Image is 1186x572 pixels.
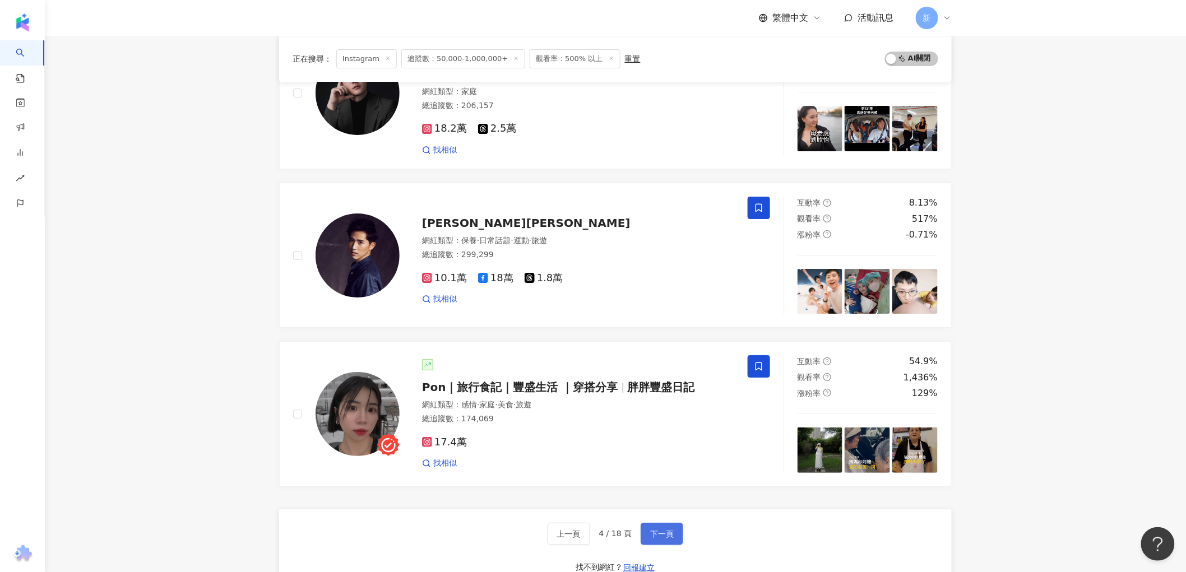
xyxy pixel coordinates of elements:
span: [PERSON_NAME][PERSON_NAME] [422,216,631,230]
span: Instagram [336,49,397,68]
span: 保養 [461,236,477,245]
span: 觀看率 [798,214,821,223]
div: 54.9% [909,355,938,368]
img: post-image [798,427,843,473]
div: 總追蹤數 ： 206,157 [422,100,734,111]
span: · [495,400,497,409]
span: 旅遊 [516,400,531,409]
span: · [477,400,479,409]
span: · [477,236,479,245]
span: 家庭 [461,87,477,96]
img: post-image [798,269,843,314]
a: 找相似 [422,294,457,305]
span: question-circle [823,215,831,222]
img: KOL Avatar [316,213,400,297]
a: KOL AvatarPon｜旅行食記｜豐盛生活 ｜穿搭分享胖胖豐盛日記網紅類型：感情·家庭·美食·旅遊總追蹤數：174,06917.4萬找相似互動率question-circle54.9%觀看率... [279,341,952,486]
span: 1.8萬 [525,272,563,284]
span: 感情 [461,400,477,409]
a: 找相似 [422,458,457,469]
div: 網紅類型 ： [422,235,734,247]
span: · [513,400,516,409]
span: · [511,236,513,245]
span: 新 [923,12,931,24]
button: 上一頁 [548,523,590,545]
span: 美食 [498,400,513,409]
span: 運動 [513,236,529,245]
img: post-image [892,427,938,473]
img: post-image [798,106,843,151]
span: 觀看率：500% 以上 [530,49,620,68]
div: 網紅類型 ： [422,399,734,411]
button: 下一頁 [641,523,683,545]
span: 17.4萬 [422,436,467,448]
span: 活動訊息 [858,12,893,23]
span: 日常話題 [479,236,511,245]
div: 1,436% [904,371,938,384]
span: 正在搜尋 ： [293,54,332,63]
span: · [529,236,531,245]
div: 重置 [625,54,641,63]
span: 找相似 [433,145,457,156]
span: 追蹤數：50,000-1,000,000+ [401,49,525,68]
img: post-image [845,106,890,151]
span: 18.2萬 [422,123,467,134]
a: 找相似 [422,145,457,156]
span: 4 / 18 頁 [599,529,632,538]
span: question-circle [823,357,831,365]
span: 找相似 [433,294,457,305]
span: 互動率 [798,198,821,207]
span: question-circle [823,199,831,207]
img: post-image [892,106,938,151]
span: 漲粉率 [798,230,821,239]
a: search [16,40,38,84]
span: question-circle [823,230,831,238]
span: 回報建立 [623,563,655,572]
img: KOL Avatar [316,51,400,135]
span: 家庭 [479,400,495,409]
span: 18萬 [478,272,513,284]
span: 上一頁 [557,529,581,538]
img: chrome extension [12,545,34,563]
div: 總追蹤數 ： 174,069 [422,413,734,425]
span: 旅遊 [531,236,547,245]
div: 網紅類型 ： [422,86,734,97]
span: 2.5萬 [478,123,517,134]
div: 129% [912,387,938,399]
span: rise [16,167,25,192]
img: logo icon [13,13,31,31]
span: question-circle [823,389,831,397]
img: KOL Avatar [316,372,400,456]
a: KOL Avatar濱樺 [PERSON_NAME]해snoopy8155[PERSON_NAME]網紅類型：家庭總追蹤數：206,15718.2萬2.5萬找相似互動率question-circ... [279,16,952,169]
img: post-image [845,269,890,314]
div: 517% [912,213,938,225]
div: 8.13% [909,197,938,209]
img: post-image [892,269,938,314]
span: Pon｜旅行食記｜豐盛生活 ｜穿搭分享 [422,380,618,394]
span: 互動率 [798,357,821,366]
img: post-image [845,427,890,473]
span: 漲粉率 [798,389,821,398]
div: 總追蹤數 ： 299,299 [422,249,734,261]
span: 10.1萬 [422,272,467,284]
span: 下一頁 [650,529,674,538]
span: 觀看率 [798,373,821,382]
iframe: Help Scout Beacon - Open [1141,527,1175,561]
span: 胖胖豐盛日記 [628,380,695,394]
span: 繁體中文 [772,12,808,24]
span: question-circle [823,373,831,381]
div: -0.71% [906,229,938,241]
a: KOL Avatar[PERSON_NAME][PERSON_NAME]網紅類型：保養·日常話題·運動·旅遊總追蹤數：299,29910.1萬18萬1.8萬找相似互動率question-circ... [279,183,952,328]
span: 找相似 [433,458,457,469]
